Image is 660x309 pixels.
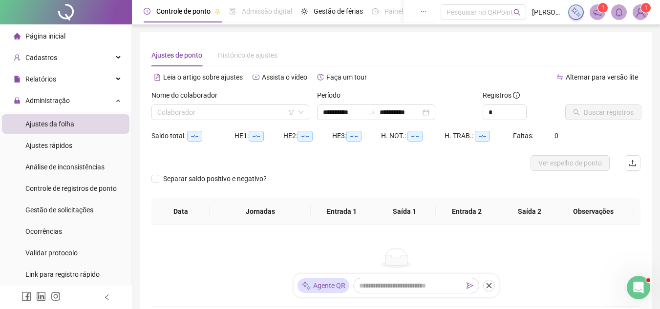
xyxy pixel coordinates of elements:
[144,8,150,15] span: clock-circle
[25,75,56,83] span: Relatórios
[25,32,65,40] span: Página inicial
[210,198,310,225] th: Jornadas
[218,51,277,59] span: Histórico de ajustes
[229,8,236,15] span: file-done
[467,282,473,289] span: send
[513,132,535,140] span: Faltas:
[486,282,492,289] span: close
[298,278,349,293] div: Agente QR
[298,109,304,115] span: down
[532,7,562,18] span: [PERSON_NAME]
[381,130,445,142] div: H. NOT.:
[633,5,648,20] img: 33668
[25,163,105,171] span: Análise de inconsistências
[14,97,21,104] span: lock
[407,131,423,142] span: --:--
[436,198,498,225] th: Entrada 2
[513,92,520,99] span: info-circle
[615,8,623,17] span: bell
[163,73,243,81] span: Leia o artigo sobre ajustes
[249,131,264,142] span: --:--
[301,8,308,15] span: sun
[629,159,637,167] span: upload
[644,4,648,11] span: 1
[317,74,324,81] span: history
[326,73,367,81] span: Faça um tour
[498,198,561,225] th: Saída 2
[104,294,110,301] span: left
[51,291,61,301] span: instagram
[332,130,381,142] div: HE 3:
[566,73,638,81] span: Alternar para versão lite
[531,155,610,171] button: Ver espelho de ponto
[301,281,311,291] img: sparkle-icon.fc2bf0ac1784a2077858766a79e2daf3.svg
[317,90,347,101] label: Período
[554,132,558,140] span: 0
[25,142,72,149] span: Ajustes rápidos
[565,104,641,120] button: Buscar registros
[314,7,363,15] span: Gestão de férias
[420,8,427,15] span: ellipsis
[25,270,100,278] span: Link para registro rápido
[163,272,629,283] div: Não há dados
[298,131,313,142] span: --:--
[159,173,271,184] span: Separar saldo positivo e negativo?
[483,90,520,101] span: Registros
[156,7,211,15] span: Controle de ponto
[14,54,21,61] span: user-add
[311,198,373,225] th: Entrada 1
[445,130,513,142] div: H. TRAB.:
[25,97,70,104] span: Administração
[25,227,62,235] span: Ocorrências
[151,198,210,225] th: Data
[475,131,490,142] span: --:--
[14,76,21,82] span: file
[571,7,581,18] img: sparkle-icon.fc2bf0ac1784a2077858766a79e2daf3.svg
[262,73,307,81] span: Assista o vídeo
[25,249,78,257] span: Validar protocolo
[151,51,202,59] span: Ajustes de ponto
[151,130,234,142] div: Saldo total:
[556,74,563,81] span: swap
[288,109,294,115] span: filter
[14,33,21,40] span: home
[593,8,602,17] span: notification
[346,131,362,142] span: --:--
[21,291,31,301] span: facebook
[36,291,46,301] span: linkedin
[513,9,521,16] span: search
[214,9,220,15] span: pushpin
[151,90,224,101] label: Nome do colaborador
[154,74,161,81] span: file-text
[601,4,605,11] span: 1
[561,206,625,217] span: Observações
[373,198,436,225] th: Saída 1
[368,108,376,116] span: to
[641,3,651,13] sup: Atualize o seu contato no menu Meus Dados
[187,131,202,142] span: --:--
[25,185,117,192] span: Controle de registros de ponto
[25,54,57,62] span: Cadastros
[25,206,93,214] span: Gestão de solicitações
[384,7,423,15] span: Painel do DP
[554,198,633,225] th: Observações
[253,74,259,81] span: youtube
[598,3,608,13] sup: 1
[234,130,283,142] div: HE 1:
[242,7,292,15] span: Admissão digital
[283,130,332,142] div: HE 2:
[627,276,650,299] iframe: Intercom live chat
[368,108,376,116] span: swap-right
[25,120,74,128] span: Ajustes da folha
[372,8,379,15] span: dashboard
